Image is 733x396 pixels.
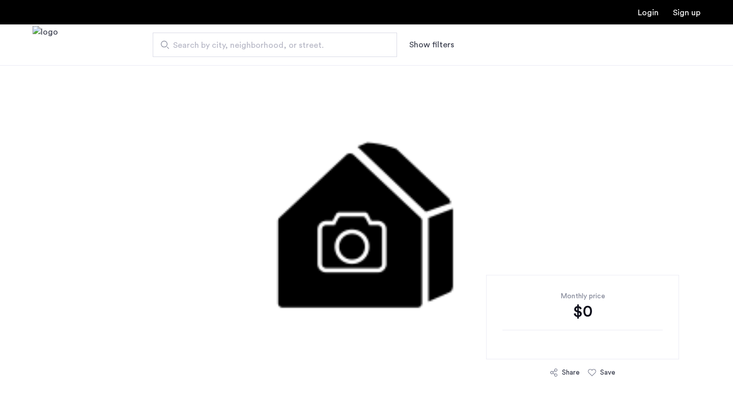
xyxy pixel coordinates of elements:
[409,39,454,51] button: Show or hide filters
[638,9,659,17] a: Login
[153,33,397,57] input: Apartment Search
[132,65,601,371] img: 3.gif
[502,291,663,301] div: Monthly price
[673,9,700,17] a: Registration
[33,26,58,64] a: Cazamio Logo
[173,39,369,51] span: Search by city, neighborhood, or street.
[562,367,580,378] div: Share
[600,367,615,378] div: Save
[33,26,58,64] img: logo
[502,301,663,322] div: $0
